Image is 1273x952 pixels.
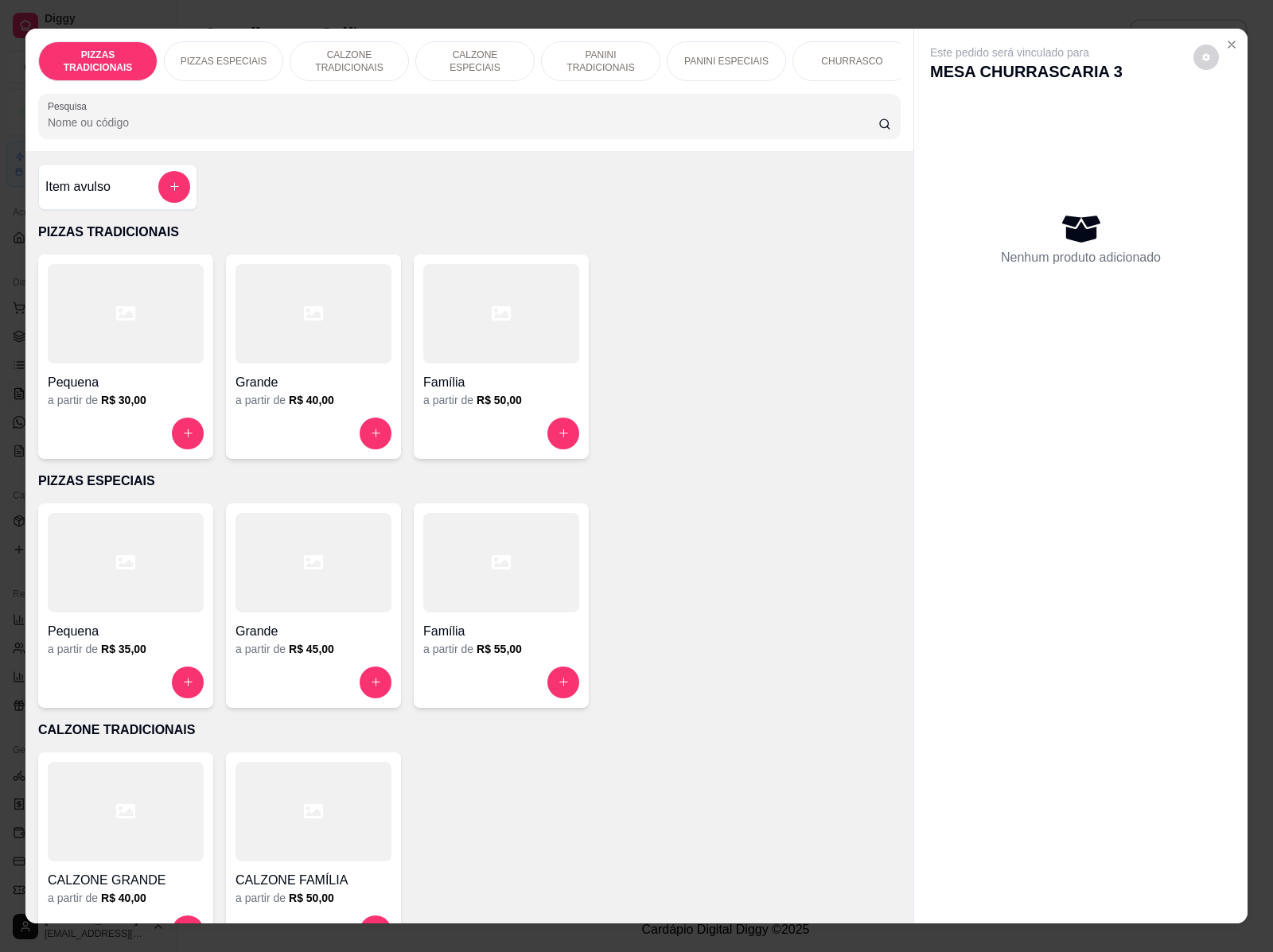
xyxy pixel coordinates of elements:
button: increase-product-quantity [547,666,579,698]
button: increase-product-quantity [547,418,579,449]
p: PIZZAS ESPECIAIS [181,55,267,68]
div: a partir de [48,641,204,657]
button: decrease-product-quantity [1193,45,1219,70]
p: CALZONE TRADICIONAIS [303,49,395,74]
p: Nenhum produto adicionado [1001,248,1161,267]
p: PIZZAS TRADICIONAIS [38,223,901,242]
h4: Pequena [48,373,204,392]
h6: R$ 50,00 [289,890,334,906]
div: a partir de [236,641,391,657]
button: increase-product-quantity [172,915,204,947]
h4: Item avulso [45,177,111,196]
h4: Família [423,373,579,392]
h6: R$ 50,00 [477,392,522,408]
div: a partir de [423,392,579,408]
button: increase-product-quantity [360,418,391,449]
h6: R$ 40,00 [101,890,146,906]
h4: Pequena [48,622,204,641]
p: PANINI TRADICIONAIS [555,49,647,74]
h6: R$ 40,00 [289,392,334,408]
button: increase-product-quantity [172,666,204,698]
p: Este pedido será vinculado para [930,45,1123,60]
div: a partir de [236,890,391,906]
p: PIZZAS ESPECIAIS [38,472,901,491]
div: a partir de [423,641,579,657]
label: Pesquisa [48,99,92,113]
p: PANINI ESPECIAIS [684,55,769,68]
div: a partir de [236,392,391,408]
p: CALZONE TRADICIONAIS [38,721,901,740]
div: a partir de [48,392,204,408]
p: CHURRASCO [821,55,882,68]
button: increase-product-quantity [172,418,204,449]
button: add-separate-item [158,171,190,203]
h6: R$ 55,00 [477,641,522,657]
h4: Grande [236,622,391,641]
h4: CALZONE GRANDE [48,871,204,890]
p: MESA CHURRASCARIA 3 [930,60,1123,83]
h4: Família [423,622,579,641]
h6: R$ 35,00 [101,641,146,657]
h6: R$ 45,00 [289,641,334,657]
p: CALZONE ESPECIAIS [429,49,521,74]
p: PIZZAS TRADICIONAIS [52,49,144,74]
div: a partir de [48,890,204,906]
input: Pesquisa [48,115,878,130]
button: increase-product-quantity [360,915,391,947]
h4: Grande [236,373,391,392]
button: Close [1219,32,1244,57]
button: increase-product-quantity [360,666,391,698]
h6: R$ 30,00 [101,392,146,408]
h4: CALZONE FAMÍLIA [236,871,391,890]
